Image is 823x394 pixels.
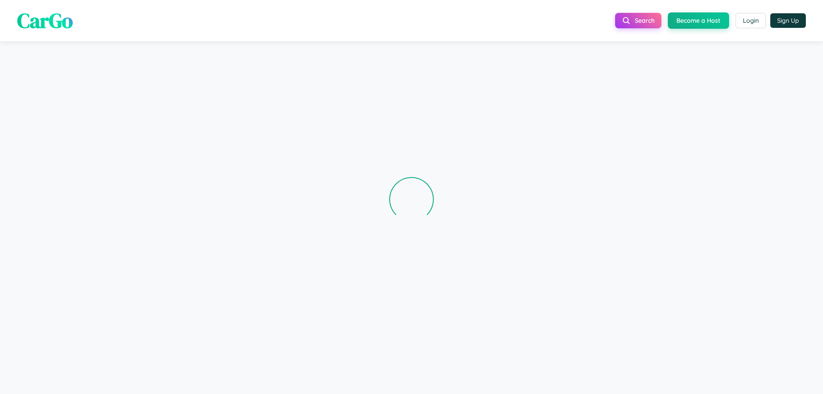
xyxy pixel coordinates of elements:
[17,6,73,35] span: CarGo
[770,13,806,28] button: Sign Up
[635,17,655,24] span: Search
[736,13,766,28] button: Login
[615,13,661,28] button: Search
[668,12,729,29] button: Become a Host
